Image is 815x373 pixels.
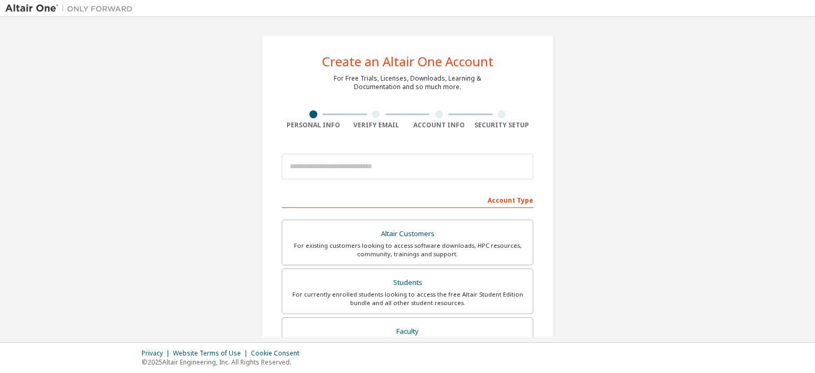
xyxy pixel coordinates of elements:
div: Faculty [289,324,526,339]
div: For Free Trials, Licenses, Downloads, Learning & Documentation and so much more. [334,74,481,91]
div: Verify Email [345,121,408,129]
div: Students [289,275,526,290]
div: Altair Customers [289,227,526,241]
div: Account Type [282,191,533,208]
div: Privacy [142,349,173,358]
div: Security Setup [471,121,534,129]
img: Altair One [5,3,138,14]
div: Create an Altair One Account [322,55,493,68]
div: Website Terms of Use [173,349,251,358]
div: Cookie Consent [251,349,306,358]
div: For existing customers looking to access software downloads, HPC resources, community, trainings ... [289,241,526,258]
div: For currently enrolled students looking to access the free Altair Student Edition bundle and all ... [289,290,526,307]
div: Personal Info [282,121,345,129]
div: Account Info [407,121,471,129]
p: © 2025 Altair Engineering, Inc. All Rights Reserved. [142,358,306,367]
